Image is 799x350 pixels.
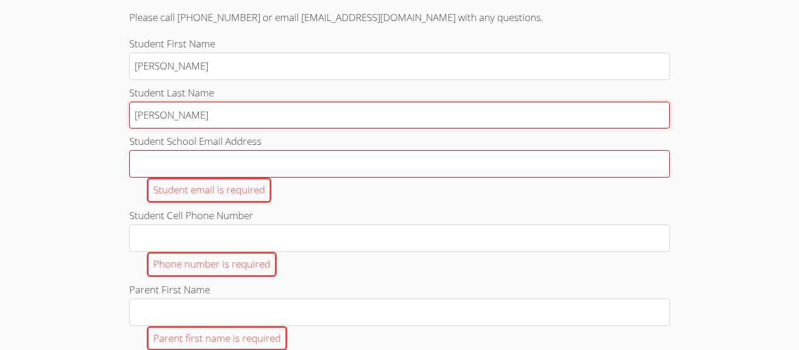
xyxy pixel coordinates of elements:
span: Student Cell Phone Number [129,209,253,222]
input: Student Last Name [129,102,670,129]
span: Student School Email Address [129,134,261,148]
input: Parent First NameParent first name is required [129,299,670,326]
span: Student Last Name [129,86,214,99]
span: Student First Name [129,37,215,50]
div: Student email is required [147,178,271,203]
input: Student Cell Phone NumberPhone number is required [129,224,670,252]
input: Student First Name [129,53,670,80]
div: Phone number is required [147,252,277,277]
span: Parent First Name [129,283,210,296]
input: Student School Email AddressStudent email is required [129,150,670,178]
